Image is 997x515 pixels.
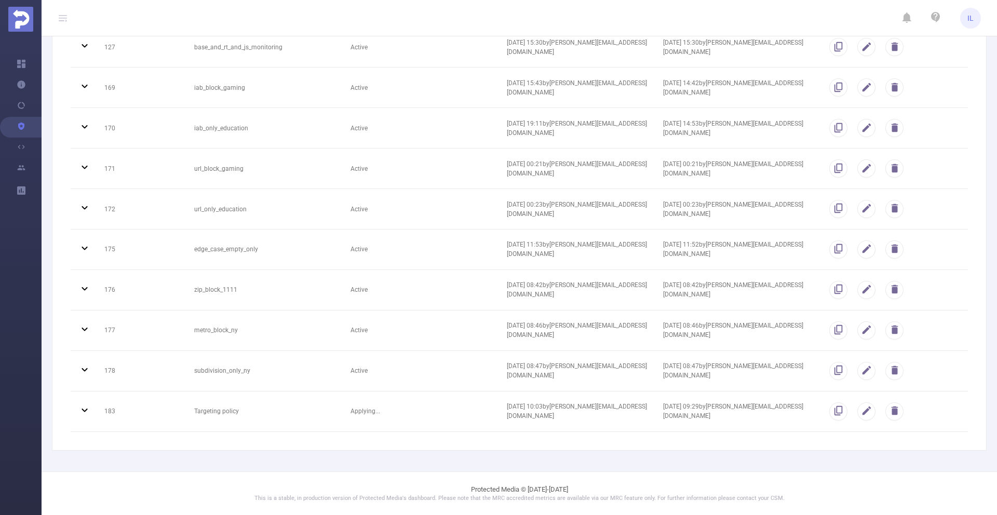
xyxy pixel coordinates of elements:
[351,125,368,132] span: Active
[97,270,186,310] td: 176
[351,408,380,415] span: Applying...
[507,241,647,257] span: [DATE] 11:53 by [PERSON_NAME][EMAIL_ADDRESS][DOMAIN_NAME]
[186,351,343,391] td: subdivision_only_ny
[186,67,343,108] td: iab_block_gaming
[507,322,647,338] span: [DATE] 08:46 by [PERSON_NAME][EMAIL_ADDRESS][DOMAIN_NAME]
[663,201,803,218] span: [DATE] 00:23 by [PERSON_NAME][EMAIL_ADDRESS][DOMAIN_NAME]
[186,189,343,229] td: url_only_education
[507,362,647,379] span: [DATE] 08:47 by [PERSON_NAME][EMAIL_ADDRESS][DOMAIN_NAME]
[186,391,343,432] td: Targeting policy
[663,403,803,419] span: [DATE] 09:29 by [PERSON_NAME][EMAIL_ADDRESS][DOMAIN_NAME]
[507,403,647,419] span: [DATE] 10:03 by [PERSON_NAME][EMAIL_ADDRESS][DOMAIN_NAME]
[186,148,343,189] td: url_block_gaming
[97,229,186,270] td: 175
[351,206,368,213] span: Active
[97,148,186,189] td: 171
[351,286,368,293] span: Active
[507,120,647,137] span: [DATE] 19:11 by [PERSON_NAME][EMAIL_ADDRESS][DOMAIN_NAME]
[97,391,186,432] td: 183
[97,67,186,108] td: 169
[8,7,33,32] img: Protected Media
[663,79,803,96] span: [DATE] 14:42 by [PERSON_NAME][EMAIL_ADDRESS][DOMAIN_NAME]
[351,165,368,172] span: Active
[967,8,974,29] span: IL
[97,28,186,68] td: 127
[507,281,647,298] span: [DATE] 08:42 by [PERSON_NAME][EMAIL_ADDRESS][DOMAIN_NAME]
[351,246,368,253] span: Active
[663,281,803,298] span: [DATE] 08:42 by [PERSON_NAME][EMAIL_ADDRESS][DOMAIN_NAME]
[351,367,368,374] span: Active
[97,351,186,391] td: 178
[97,189,186,229] td: 172
[663,241,803,257] span: [DATE] 11:52 by [PERSON_NAME][EMAIL_ADDRESS][DOMAIN_NAME]
[97,310,186,351] td: 177
[663,39,803,56] span: [DATE] 15:30 by [PERSON_NAME][EMAIL_ADDRESS][DOMAIN_NAME]
[186,108,343,148] td: iab_only_education
[507,201,647,218] span: [DATE] 00:23 by [PERSON_NAME][EMAIL_ADDRESS][DOMAIN_NAME]
[663,322,803,338] span: [DATE] 08:46 by [PERSON_NAME][EMAIL_ADDRESS][DOMAIN_NAME]
[97,108,186,148] td: 170
[186,28,343,68] td: base_and_rt_and_js_monitoring
[507,39,647,56] span: [DATE] 15:30 by [PERSON_NAME][EMAIL_ADDRESS][DOMAIN_NAME]
[663,120,803,137] span: [DATE] 14:53 by [PERSON_NAME][EMAIL_ADDRESS][DOMAIN_NAME]
[186,270,343,310] td: zip_block_1111
[351,327,368,334] span: Active
[663,362,803,379] span: [DATE] 08:47 by [PERSON_NAME][EMAIL_ADDRESS][DOMAIN_NAME]
[663,160,803,177] span: [DATE] 00:21 by [PERSON_NAME][EMAIL_ADDRESS][DOMAIN_NAME]
[507,79,647,96] span: [DATE] 15:43 by [PERSON_NAME][EMAIL_ADDRESS][DOMAIN_NAME]
[68,494,971,503] p: This is a stable, in production version of Protected Media's dashboard. Please note that the MRC ...
[507,160,647,177] span: [DATE] 00:21 by [PERSON_NAME][EMAIL_ADDRESS][DOMAIN_NAME]
[351,84,368,91] span: Active
[186,229,343,270] td: edge_case_empty_only
[351,44,368,51] span: Active
[186,310,343,351] td: metro_block_ny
